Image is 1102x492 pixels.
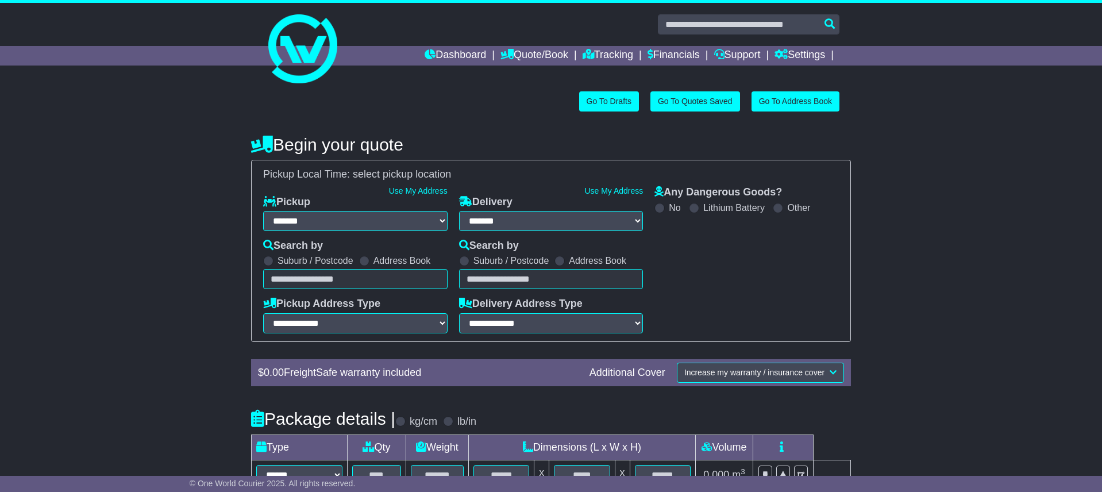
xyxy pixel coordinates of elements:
td: Weight [406,435,468,460]
label: Delivery Address Type [459,298,583,310]
td: Qty [348,435,406,460]
div: Additional Cover [584,367,671,379]
label: Address Book [569,255,626,266]
a: Settings [775,46,825,66]
label: Search by [459,240,519,252]
td: Type [252,435,348,460]
a: Financials [648,46,700,66]
div: Pickup Local Time: [257,168,845,181]
label: Suburb / Postcode [278,255,353,266]
h4: Package details | [251,409,395,428]
span: 0.00 [264,367,284,378]
label: kg/cm [410,416,437,428]
label: Any Dangerous Goods? [654,186,782,199]
sup: 3 [741,467,745,476]
label: Delivery [459,196,513,209]
td: x [534,460,549,490]
label: Pickup Address Type [263,298,380,310]
a: Support [714,46,761,66]
a: Use My Address [389,186,448,195]
span: 0.000 [703,469,729,481]
label: Search by [263,240,323,252]
label: No [669,202,680,213]
span: © One World Courier 2025. All rights reserved. [190,479,356,488]
a: Quote/Book [500,46,568,66]
label: Suburb / Postcode [473,255,549,266]
button: Increase my warranty / insurance cover [677,363,844,383]
span: select pickup location [353,168,451,180]
span: m [732,469,745,481]
a: Dashboard [425,46,486,66]
td: x [615,460,630,490]
span: Increase my warranty / insurance cover [684,368,824,377]
div: $ FreightSafe warranty included [252,367,584,379]
a: Tracking [583,46,633,66]
a: Go To Drafts [579,91,639,112]
label: Pickup [263,196,310,209]
a: Go To Address Book [752,91,839,112]
a: Go To Quotes Saved [650,91,740,112]
a: Use My Address [584,186,643,195]
label: Other [787,202,810,213]
label: lb/in [457,416,476,428]
td: Volume [695,435,753,460]
label: Lithium Battery [703,202,765,213]
label: Address Book [373,255,431,266]
h4: Begin your quote [251,135,851,154]
td: Dimensions (L x W x H) [468,435,695,460]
